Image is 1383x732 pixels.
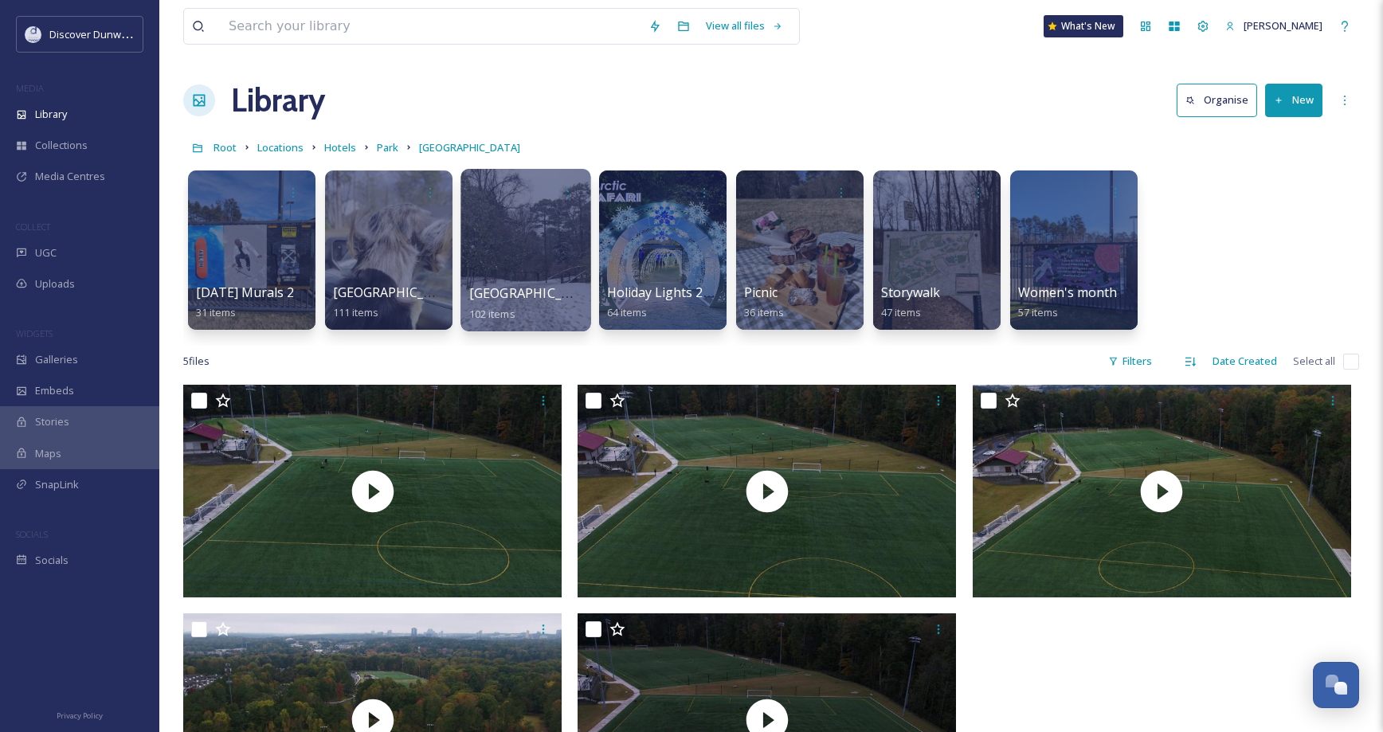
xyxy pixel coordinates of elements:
span: Select all [1293,354,1335,369]
a: Women's month murals 202457 items [1018,285,1193,319]
span: [GEOGRAPHIC_DATA] [419,140,520,155]
span: Locations [257,140,304,155]
button: Open Chat [1313,662,1359,708]
input: Search your library [221,9,641,44]
span: 64 items [607,305,647,319]
span: [PERSON_NAME] [1244,18,1322,33]
span: Park [377,140,398,155]
a: Storywalk47 items [881,285,940,319]
a: Hotels [324,138,356,157]
a: Privacy Policy [57,705,103,724]
a: [PERSON_NAME] [1217,10,1330,41]
span: [GEOGRAPHIC_DATA] [333,284,461,301]
span: COLLECT [16,221,50,233]
span: 31 items [196,305,236,319]
img: thumbnail [578,385,956,597]
span: SnapLink [35,477,79,492]
span: Discover Dunwoody [49,26,145,41]
a: Library [231,76,325,124]
span: Socials [35,553,69,568]
a: Organise [1177,84,1265,116]
span: Holiday Lights 2024 [607,284,724,301]
img: thumbnail [183,385,562,597]
span: Women's month murals 2024 [1018,284,1193,301]
span: [DATE] Murals 2024 [196,284,315,301]
span: Media Centres [35,169,105,184]
img: thumbnail [973,385,1351,597]
a: [GEOGRAPHIC_DATA]111 items [333,285,461,319]
span: Hotels [324,140,356,155]
span: Collections [35,138,88,153]
span: [GEOGRAPHIC_DATA] Snow [469,284,637,302]
a: Root [214,138,237,157]
button: Organise [1177,84,1257,116]
span: Galleries [35,352,78,367]
span: WIDGETS [16,327,53,339]
span: Embeds [35,383,74,398]
img: 696246f7-25b9-4a35-beec-0db6f57a4831.png [25,26,41,42]
a: Locations [257,138,304,157]
span: SOCIALS [16,528,48,540]
span: Storywalk [881,284,940,301]
span: 102 items [469,306,515,320]
a: [GEOGRAPHIC_DATA] Snow102 items [469,286,637,321]
span: Root [214,140,237,155]
span: Privacy Policy [57,710,103,721]
a: Picnic36 items [744,285,784,319]
div: Filters [1100,346,1160,377]
span: Maps [35,446,61,461]
a: Park [377,138,398,157]
span: Library [35,107,67,122]
div: Date Created [1205,346,1285,377]
span: Uploads [35,276,75,292]
span: 111 items [333,305,378,319]
span: 47 items [881,305,921,319]
span: UGC [35,245,57,260]
a: [DATE] Murals 202431 items [196,285,315,319]
button: New [1265,84,1322,116]
span: 5 file s [183,354,210,369]
span: 36 items [744,305,784,319]
span: 57 items [1018,305,1058,319]
a: [GEOGRAPHIC_DATA] [419,138,520,157]
span: Picnic [744,284,778,301]
a: Holiday Lights 202464 items [607,285,724,319]
span: MEDIA [16,82,44,94]
a: View all files [698,10,791,41]
span: Stories [35,414,69,429]
a: What's New [1044,15,1123,37]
